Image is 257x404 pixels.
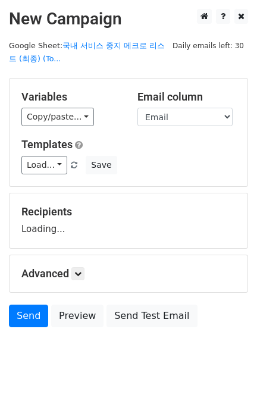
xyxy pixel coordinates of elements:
[21,90,120,104] h5: Variables
[21,108,94,126] a: Copy/paste...
[137,90,236,104] h5: Email column
[21,205,236,218] h5: Recipients
[21,267,236,280] h5: Advanced
[168,39,248,52] span: Daily emails left: 30
[86,156,117,174] button: Save
[9,9,248,29] h2: New Campaign
[21,205,236,236] div: Loading...
[106,305,197,327] a: Send Test Email
[9,305,48,327] a: Send
[51,305,104,327] a: Preview
[9,41,165,64] small: Google Sheet:
[9,41,165,64] a: 국내 서비스 중지 메크로 리스트 (최종) (To...
[21,156,67,174] a: Load...
[168,41,248,50] a: Daily emails left: 30
[21,138,73,151] a: Templates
